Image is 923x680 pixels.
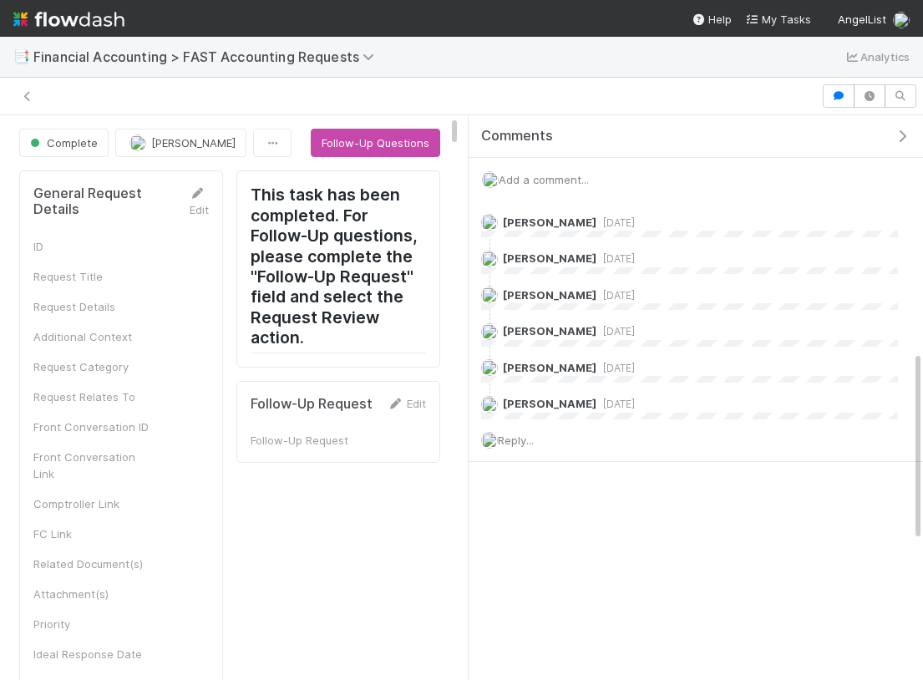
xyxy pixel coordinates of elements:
button: Complete [19,129,109,157]
a: Edit [189,186,209,216]
img: logo-inverted-e16ddd16eac7371096b0.svg [13,5,124,33]
img: avatar_784ea27d-2d59-4749-b480-57d513651deb.png [893,12,910,28]
a: Edit [387,397,426,410]
span: 📑 [13,49,30,63]
img: avatar_a669165c-e543-4b1d-ab80-0c2a52253154.png [481,251,498,267]
button: Follow-Up Questions [311,129,440,157]
div: Front Conversation ID [33,419,159,435]
a: My Tasks [745,11,811,28]
span: [DATE] [596,216,635,229]
span: Reply... [498,434,534,447]
span: [PERSON_NAME] [503,216,596,229]
div: Follow-Up Request [251,432,376,449]
img: avatar_a669165c-e543-4b1d-ab80-0c2a52253154.png [481,396,498,413]
img: avatar_c0d2ec3f-77e2-40ea-8107-ee7bdb5edede.png [481,214,498,231]
a: Analytics [844,47,910,67]
div: ID [33,238,159,255]
span: Complete [27,136,98,150]
span: [DATE] [596,289,635,302]
div: Attachment(s) [33,586,159,602]
span: [DATE] [596,252,635,265]
div: Request Relates To [33,388,159,405]
span: [PERSON_NAME] [503,288,596,302]
div: Additional Context [33,328,159,345]
span: Add a comment... [499,173,589,186]
span: AngelList [838,13,886,26]
img: avatar_c0d2ec3f-77e2-40ea-8107-ee7bdb5edede.png [481,359,498,376]
span: [PERSON_NAME] [503,324,596,337]
span: [PERSON_NAME] [503,397,596,410]
img: avatar_a669165c-e543-4b1d-ab80-0c2a52253154.png [481,287,498,303]
div: Front Conversation Link [33,449,159,482]
button: [PERSON_NAME] [115,129,246,157]
img: avatar_784ea27d-2d59-4749-b480-57d513651deb.png [482,171,499,188]
h5: Follow-Up Request [251,396,373,413]
img: avatar_c0d2ec3f-77e2-40ea-8107-ee7bdb5edede.png [129,134,146,151]
div: Comptroller Link [33,495,159,512]
span: [DATE] [596,325,635,337]
div: Help [692,11,732,28]
div: Request Category [33,358,159,375]
span: [PERSON_NAME] [503,251,596,265]
span: My Tasks [745,13,811,26]
span: [PERSON_NAME] [503,361,596,374]
h2: This task has been completed. For Follow-Up questions, please complete the "Follow-Up Request" fi... [251,185,426,353]
span: Comments [481,128,553,145]
img: avatar_c0d2ec3f-77e2-40ea-8107-ee7bdb5edede.png [481,323,498,340]
span: [PERSON_NAME] [151,136,236,150]
div: Request Title [33,268,159,285]
img: avatar_784ea27d-2d59-4749-b480-57d513651deb.png [481,432,498,449]
span: [DATE] [596,362,635,374]
span: Financial Accounting > FAST Accounting Requests [33,48,383,65]
span: [DATE] [596,398,635,410]
h5: General Request Details [33,185,174,218]
div: Priority [33,616,159,632]
div: Related Document(s) [33,556,159,572]
div: Request Details [33,298,159,315]
div: Ideal Response Date [33,646,159,662]
div: FC Link [33,525,159,542]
